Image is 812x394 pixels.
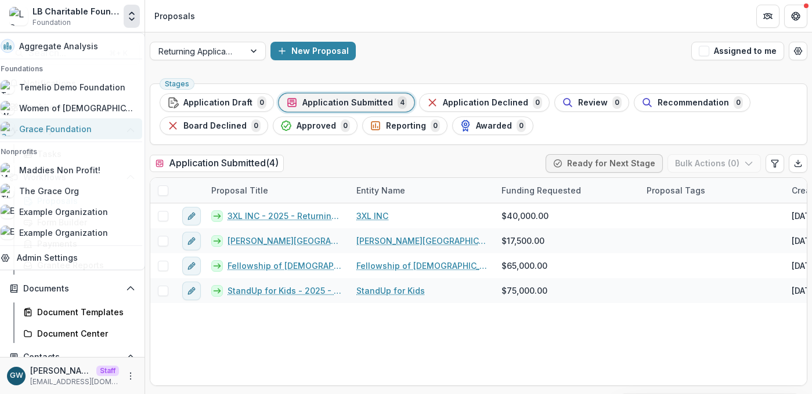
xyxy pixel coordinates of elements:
div: Funding Requested [495,178,640,203]
div: Proposal Tags [640,178,785,203]
button: Open table manager [789,42,807,60]
div: Entity Name [349,178,495,203]
div: Proposal Tags [640,184,712,196]
span: Approved [297,121,336,131]
div: Proposal Title [204,178,349,203]
span: 0 [734,96,743,109]
img: LB Charitable Foundation [9,7,28,25]
span: Board Declined [183,121,247,131]
button: edit [182,207,201,225]
button: Edit table settings [766,154,784,173]
a: Document Templates [19,302,140,322]
p: [EMAIL_ADDRESS][DOMAIN_NAME] [30,377,119,387]
span: $17,500.00 [501,235,544,247]
span: $40,000.00 [501,210,548,222]
a: StandUp for Kids - 2025 - Returning Grantee Application Form [228,284,342,297]
span: Stages [165,80,189,88]
button: Open Contacts [5,348,140,366]
span: 0 [257,96,266,109]
span: 4 [398,96,407,109]
span: 0 [517,119,526,132]
button: New Proposal [270,42,356,60]
span: 0 [431,119,440,132]
div: Entity Name [349,184,412,196]
a: Fellowship of [DEMOGRAPHIC_DATA] Athletes [356,260,488,272]
span: Awarded [476,121,512,131]
button: Application Submitted4 [279,93,414,112]
nav: breadcrumb [150,8,200,24]
button: edit [182,282,201,300]
button: More [124,369,138,383]
span: Application Declined [443,98,528,108]
h2: Application Submitted ( 4 ) [150,155,284,172]
button: Board Declined0 [160,116,268,135]
div: Grace Willig [10,372,23,380]
span: Application Submitted [302,98,393,108]
div: Funding Requested [495,184,588,196]
button: Application Declined0 [419,93,550,112]
button: edit [182,257,201,275]
a: 3XL INC [356,210,388,222]
span: Contacts [23,352,121,362]
div: Document Templates [37,306,131,318]
button: Awarded0 [452,116,533,135]
button: Application Draft0 [160,93,274,112]
span: Application Draft [183,98,252,108]
span: Recommendation [658,98,729,108]
span: Reporting [386,121,426,131]
span: 0 [341,119,350,132]
a: 3XL INC - 2025 - Returning Grantee Application Form [228,210,342,222]
a: [PERSON_NAME][GEOGRAPHIC_DATA] ( [GEOGRAPHIC_DATA]) [356,235,488,247]
button: Export table data [789,154,807,173]
button: edit [182,232,201,250]
span: 0 [612,96,622,109]
span: 0 [251,119,261,132]
a: [PERSON_NAME][GEOGRAPHIC_DATA] ( [GEOGRAPHIC_DATA]) - 2025 - Returning Grantee Application Form [228,235,342,247]
button: Reporting0 [362,116,447,135]
div: Document Center [37,327,131,340]
span: $75,000.00 [501,284,547,297]
span: 0 [533,96,542,109]
button: Open Documents [5,279,140,298]
span: Documents [23,284,121,294]
button: Approved0 [273,116,358,135]
p: Staff [96,366,119,376]
button: Bulk Actions (0) [667,154,761,173]
button: Assigned to me [691,42,784,60]
button: Ready for Next Stage [546,154,663,173]
span: Foundation [33,17,71,28]
button: Partners [756,5,779,28]
button: Get Help [784,5,807,28]
a: StandUp for Kids [356,284,425,297]
p: [PERSON_NAME] [30,364,92,377]
button: Review0 [554,93,629,112]
span: $65,000.00 [501,260,547,272]
a: Document Center [19,324,140,343]
div: Proposal Title [204,184,275,196]
button: Open entity switcher [124,5,140,28]
a: Fellowship of [DEMOGRAPHIC_DATA][PERSON_NAME] - 2025 - Returning Grantee Application Form [228,260,342,272]
span: Review [578,98,608,108]
div: LB Charitable Foundation [33,5,119,17]
div: Proposals [154,10,195,22]
button: Recommendation0 [634,93,750,112]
